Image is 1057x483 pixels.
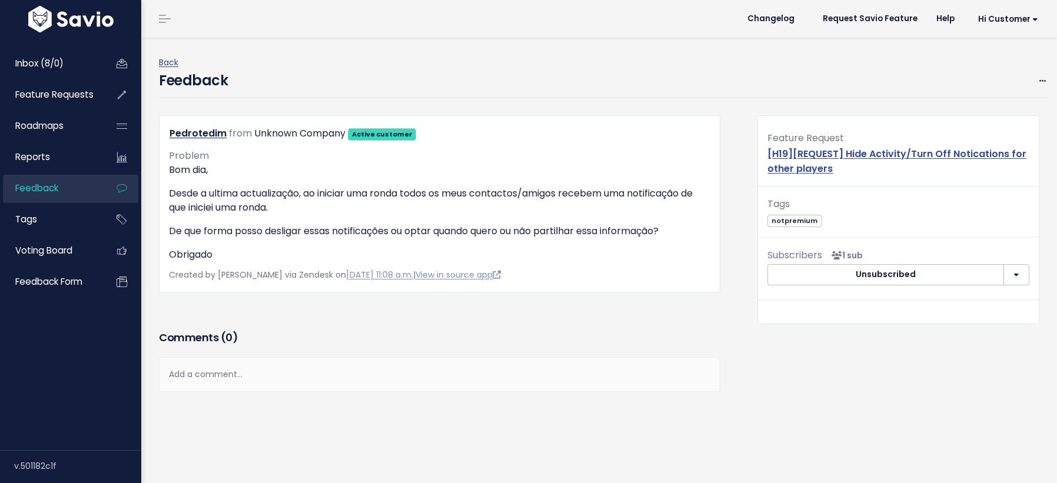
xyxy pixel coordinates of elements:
[767,215,821,227] span: notpremium
[767,248,822,262] span: Subscribers
[14,451,141,481] div: v.501182c1f
[169,224,710,238] p: De que forma posso desligar essas notificações ou optar quando quero ou não partilhar essa inform...
[352,129,413,139] strong: Active customer
[346,269,413,281] a: [DATE] 11:08 a.m.
[169,126,227,140] a: Pedrotedim
[416,269,501,281] a: View in source app
[15,275,82,288] span: Feedback form
[15,88,94,101] span: Feature Requests
[927,10,964,28] a: Help
[747,15,795,23] span: Changelog
[15,119,64,132] span: Roadmaps
[978,15,1038,24] span: Hi Customer
[15,182,58,194] span: Feedback
[3,144,98,171] a: Reports
[3,268,98,295] a: Feedback form
[767,197,790,211] span: Tags
[169,163,710,177] p: Bom dia,
[964,10,1048,28] a: Hi Customer
[767,131,844,145] span: Feature Request
[169,248,710,262] p: Obrigado
[3,81,98,108] a: Feature Requests
[3,206,98,233] a: Tags
[15,213,37,225] span: Tags
[169,149,209,162] span: Problem
[767,214,821,226] a: notpremium
[159,329,720,346] h3: Comments ( )
[813,10,927,28] a: Request Savio Feature
[767,147,1026,175] a: [H19][REQUEST] Hide Activity/Turn Off Notications for other players
[3,50,98,77] a: Inbox (8/0)
[254,125,345,142] div: Unknown Company
[229,126,252,140] span: from
[827,249,863,261] span: <p><strong>Subscribers</strong><br><br> - Nuno Grazina<br> </p>
[159,56,178,68] a: Back
[25,6,117,32] img: logo-white.9d6f32f41409.svg
[767,264,1003,285] button: Unsubscribed
[225,330,232,345] span: 0
[169,269,501,281] span: Created by [PERSON_NAME] via Zendesk on |
[169,186,710,215] p: Desde a ultima actualização, ao iniciar uma ronda todos os meus contactos/amigos recebem uma noti...
[3,237,98,264] a: Voting Board
[3,112,98,139] a: Roadmaps
[15,57,64,69] span: Inbox (8/0)
[15,151,50,163] span: Reports
[159,357,720,392] div: Add a comment...
[15,244,72,257] span: Voting Board
[159,70,228,91] h4: Feedback
[3,175,98,202] a: Feedback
